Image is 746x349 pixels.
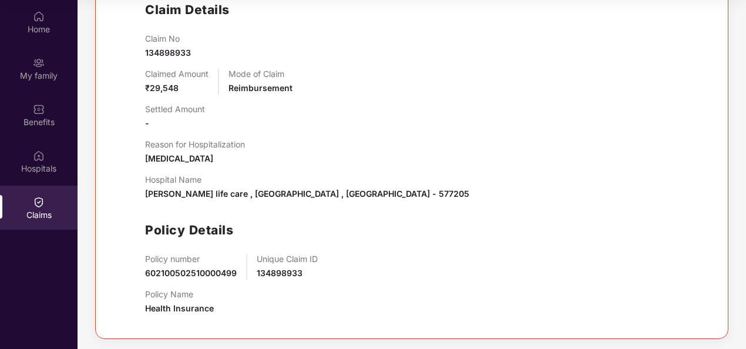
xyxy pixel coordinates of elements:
img: svg+xml;base64,PHN2ZyBpZD0iSG9tZSIgeG1sbnM9Imh0dHA6Ly93d3cudzMub3JnLzIwMDAvc3ZnIiB3aWR0aD0iMjAiIG... [33,11,45,22]
p: Mode of Claim [228,69,293,79]
p: Policy number [145,254,237,264]
p: Settled Amount [145,104,205,114]
span: 134898933 [257,268,303,278]
img: svg+xml;base64,PHN2ZyBpZD0iQmVuZWZpdHMiIHhtbG5zPSJodHRwOi8vd3d3LnczLm9yZy8yMDAwL3N2ZyIgd2lkdGg9Ij... [33,103,45,115]
p: Claimed Amount [145,69,209,79]
span: 602100502510000499 [145,268,237,278]
p: Claim No [145,33,191,43]
span: [MEDICAL_DATA] [145,153,213,163]
span: ₹29,548 [145,83,179,93]
span: - [145,118,149,128]
span: Reimbursement [228,83,293,93]
img: svg+xml;base64,PHN2ZyB3aWR0aD0iMjAiIGhlaWdodD0iMjAiIHZpZXdCb3g9IjAgMCAyMCAyMCIgZmlsbD0ibm9uZSIgeG... [33,57,45,69]
h1: Policy Details [145,220,233,240]
img: svg+xml;base64,PHN2ZyBpZD0iSG9zcGl0YWxzIiB4bWxucz0iaHR0cDovL3d3dy53My5vcmcvMjAwMC9zdmciIHdpZHRoPS... [33,150,45,162]
span: [PERSON_NAME] life care , [GEOGRAPHIC_DATA] , [GEOGRAPHIC_DATA] - 577205 [145,189,469,199]
span: 134898933 [145,48,191,58]
p: Hospital Name [145,174,469,184]
p: Policy Name [145,289,214,299]
p: Unique Claim ID [257,254,318,264]
span: Health Insurance [145,303,214,313]
p: Reason for Hospitalization [145,139,245,149]
img: svg+xml;base64,PHN2ZyBpZD0iQ2xhaW0iIHhtbG5zPSJodHRwOi8vd3d3LnczLm9yZy8yMDAwL3N2ZyIgd2lkdGg9IjIwIi... [33,196,45,208]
